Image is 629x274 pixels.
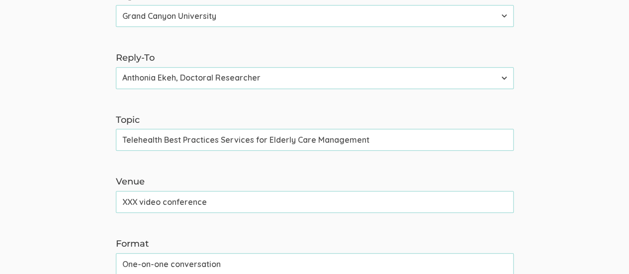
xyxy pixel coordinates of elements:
[579,226,629,274] iframe: Chat Widget
[116,176,514,188] label: Venue
[116,238,514,251] label: Format
[116,52,514,65] label: Reply-To
[116,114,514,127] label: Topic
